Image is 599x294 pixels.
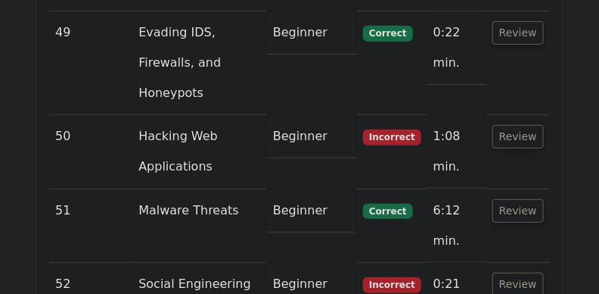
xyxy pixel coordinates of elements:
span: Correct [363,26,412,41]
td: 1:08 min. [427,115,486,189]
span: Incorrect [363,130,421,145]
td: Malware Threats [132,189,267,263]
button: Review [492,21,544,45]
span: Correct [363,204,412,219]
td: Hacking Web Applications [132,115,267,189]
td: Beginner [267,11,357,55]
td: Beginner [267,189,357,233]
td: 0:22 min. [427,11,486,85]
td: 50 [49,115,132,189]
button: Review [492,125,544,149]
td: 6:12 min. [427,189,486,263]
td: 51 [49,189,132,263]
span: Incorrect [363,277,421,292]
td: 49 [49,11,132,115]
td: Beginner [267,115,357,158]
button: Review [492,199,544,223]
td: Evading IDS, Firewalls, and Honeypots [132,11,267,115]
